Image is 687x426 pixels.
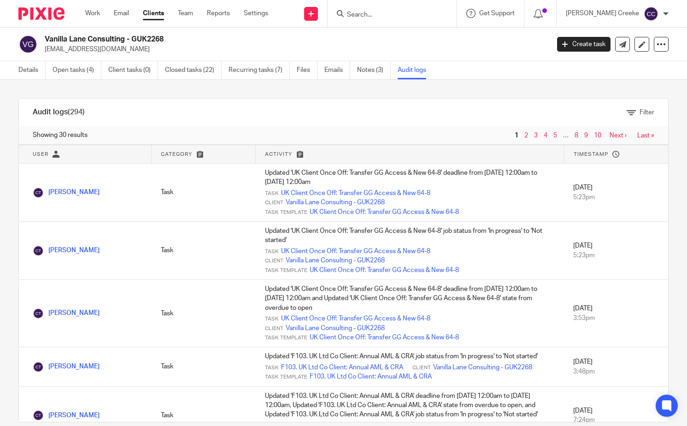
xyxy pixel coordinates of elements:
[33,130,88,140] span: Showing 30 results
[557,37,611,52] a: Create task
[143,9,164,18] a: Clients
[45,45,543,54] p: [EMAIL_ADDRESS][DOMAIN_NAME]
[573,367,659,376] div: 3:48pm
[33,189,100,195] a: [PERSON_NAME]
[152,164,256,222] td: Task
[33,247,100,254] a: [PERSON_NAME]
[573,314,659,323] div: 3:53pm
[152,222,256,280] td: Task
[265,334,307,342] span: Task Template
[85,9,100,18] a: Work
[281,189,430,198] a: UK Client Once Off: Transfer GG Access & New 64-8
[281,363,403,372] a: F103. UK Ltd Co Client: Annual AML & CRA
[33,363,100,370] a: [PERSON_NAME]
[398,61,433,79] a: Audit logs
[33,412,100,419] a: [PERSON_NAME]
[33,361,44,373] img: Cassandra Thomson
[544,132,547,139] a: 4
[114,9,129,18] a: Email
[574,152,608,157] span: Timestamp
[346,11,429,19] input: Search
[265,267,307,274] span: Task Template
[265,364,279,372] span: Task
[561,130,571,141] span: …
[610,132,627,139] a: Next ›
[68,108,85,116] span: (294)
[256,280,564,347] td: Updated 'UK Client Once Off: Transfer GG Access & New 64-8' deadline from [DATE] 12:00am to [DATE...
[310,333,459,342] a: UK Client Once Off: Transfer GG Access & New 64-8
[108,61,158,79] a: Client tasks (0)
[512,130,521,141] span: 1
[640,109,654,116] span: Filter
[564,280,668,347] td: [DATE]
[524,132,528,139] a: 2
[265,199,283,207] span: Client
[573,251,659,260] div: 5:23pm
[207,9,230,18] a: Reports
[152,347,256,386] td: Task
[256,164,564,222] td: Updated 'UK Client Once Off: Transfer GG Access & New 64-8' deadline from [DATE] 12:00am to [DATE...
[553,132,557,139] a: 5
[575,132,578,139] a: 8
[594,132,601,139] a: 10
[324,61,350,79] a: Emails
[18,61,46,79] a: Details
[433,363,532,372] a: Vanilla Lane Consulting - GUK2268
[564,222,668,280] td: [DATE]
[310,266,459,275] a: UK Client Once Off: Transfer GG Access & New 64-8
[573,415,659,425] div: 7:24pm
[265,325,283,332] span: Client
[644,6,658,21] img: svg%3E
[265,190,279,197] span: Task
[178,9,193,18] a: Team
[256,347,564,386] td: Updated 'F103. UK Ltd Co Client: Annual AML & CRA' job status from 'In progress' to 'Not started'
[286,256,385,265] a: Vanilla Lane Consulting - GUK2268
[286,324,385,333] a: Vanilla Lane Consulting - GUK2268
[281,314,430,323] a: UK Client Once Off: Transfer GG Access & New 64-8
[33,152,48,157] span: User
[33,308,44,319] img: Cassandra Thomson
[244,9,268,18] a: Settings
[152,280,256,347] td: Task
[265,315,279,323] span: Task
[281,247,430,256] a: UK Client Once Off: Transfer GG Access & New 64-8
[637,132,654,139] a: Last »
[165,61,222,79] a: Closed tasks (22)
[256,222,564,280] td: Updated 'UK Client Once Off: Transfer GG Access & New 64-8' job status from 'In progress' to 'Not...
[33,410,44,421] img: Cassandra Thomson
[412,364,431,372] span: Client
[229,61,290,79] a: Recurring tasks (7)
[310,372,432,381] a: F103. UK Ltd Co Client: Annual AML & CRA
[534,132,538,139] a: 3
[297,61,317,79] a: Files
[33,187,44,198] img: Cassandra Thomson
[265,373,307,381] span: Task Template
[564,164,668,222] td: [DATE]
[566,9,639,18] p: [PERSON_NAME] Creeke
[265,209,307,216] span: Task Template
[33,245,44,256] img: Cassandra Thomson
[512,132,654,139] nav: pager
[265,152,292,157] span: Activity
[564,347,668,386] td: [DATE]
[33,107,85,117] h1: Audit logs
[53,61,101,79] a: Open tasks (4)
[45,35,444,44] h2: Vanilla Lane Consulting - GUK2268
[18,35,38,54] img: svg%3E
[265,248,279,255] span: Task
[310,207,459,217] a: UK Client Once Off: Transfer GG Access & New 64-8
[286,198,385,207] a: Vanilla Lane Consulting - GUK2268
[161,152,192,157] span: Category
[33,310,100,316] a: [PERSON_NAME]
[265,257,283,265] span: Client
[357,61,391,79] a: Notes (3)
[18,7,65,20] img: Pixie
[573,193,659,202] div: 5:23pm
[584,132,588,139] a: 9
[479,10,515,17] span: Get Support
